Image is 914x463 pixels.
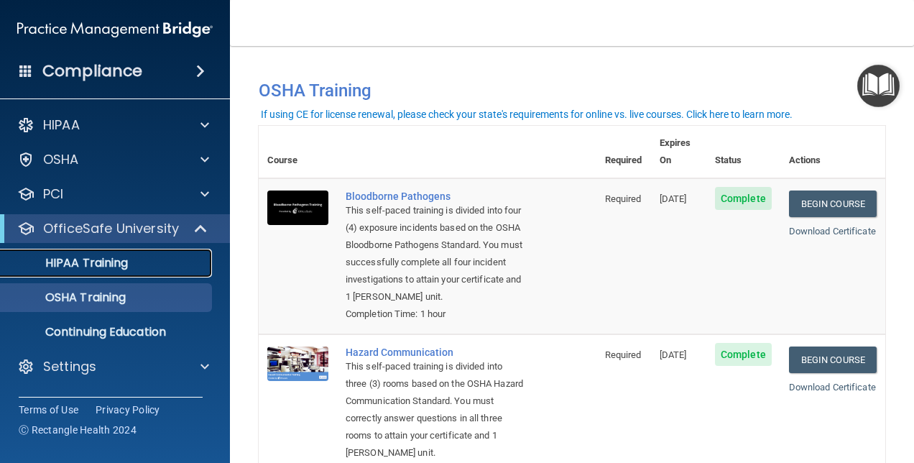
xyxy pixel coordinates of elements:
th: Required [596,126,651,178]
div: This self-paced training is divided into four (4) exposure incidents based on the OSHA Bloodborne... [346,202,525,306]
h4: OSHA Training [259,81,885,101]
p: Settings [43,358,96,375]
a: HIPAA [17,116,209,134]
th: Expires On [651,126,706,178]
div: If using CE for license renewal, please check your state's requirements for online vs. live cours... [261,109,793,119]
p: HIPAA [43,116,80,134]
div: This self-paced training is divided into three (3) rooms based on the OSHA Hazard Communication S... [346,358,525,462]
a: PCI [17,185,209,203]
a: OSHA [17,151,209,168]
th: Course [259,126,337,178]
a: Privacy Policy [96,403,160,417]
th: Status [706,126,780,178]
a: Bloodborne Pathogens [346,191,525,202]
span: [DATE] [660,193,687,204]
a: Terms of Use [19,403,78,417]
span: Complete [715,343,772,366]
p: Continuing Education [9,325,206,339]
a: Begin Course [789,347,877,373]
p: OfficeSafe University [43,220,179,237]
div: Completion Time: 1 hour [346,306,525,323]
span: Required [605,349,642,360]
img: PMB logo [17,15,213,44]
span: Ⓒ Rectangle Health 2024 [19,423,137,437]
a: Download Certificate [789,226,876,237]
a: Download Certificate [789,382,876,393]
p: OSHA Training [9,290,126,305]
span: [DATE] [660,349,687,360]
p: HIPAA Training [9,256,128,270]
p: PCI [43,185,63,203]
h4: Compliance [42,61,142,81]
a: Hazard Communication [346,347,525,358]
p: OSHA [43,151,79,168]
th: Actions [780,126,885,178]
button: If using CE for license renewal, please check your state's requirements for online vs. live cours... [259,107,795,122]
a: OfficeSafe University [17,220,208,237]
button: Open Resource Center [857,65,900,107]
span: Required [605,193,642,204]
span: Complete [715,187,772,210]
a: Begin Course [789,191,877,217]
a: Settings [17,358,209,375]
